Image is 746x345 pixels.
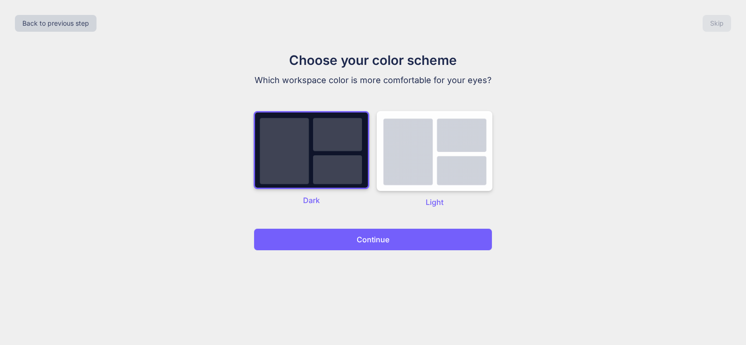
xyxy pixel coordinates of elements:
[377,111,492,191] img: dark
[15,15,97,32] button: Back to previous step
[216,50,530,70] h1: Choose your color scheme
[357,234,389,245] p: Continue
[703,15,731,32] button: Skip
[254,111,369,189] img: dark
[216,74,530,87] p: Which workspace color is more comfortable for your eyes?
[254,228,492,251] button: Continue
[254,195,369,206] p: Dark
[377,197,492,208] p: Light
